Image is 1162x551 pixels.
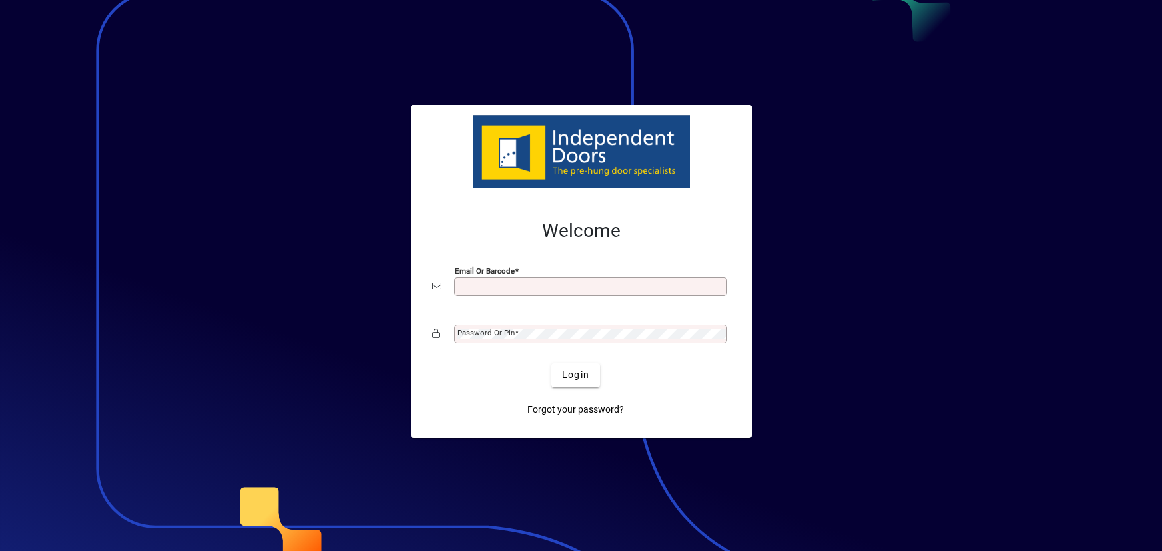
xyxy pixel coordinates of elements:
[457,328,515,337] mat-label: Password or Pin
[432,220,730,242] h2: Welcome
[551,363,600,387] button: Login
[455,266,515,275] mat-label: Email or Barcode
[562,368,589,382] span: Login
[527,403,624,417] span: Forgot your password?
[522,398,629,422] a: Forgot your password?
